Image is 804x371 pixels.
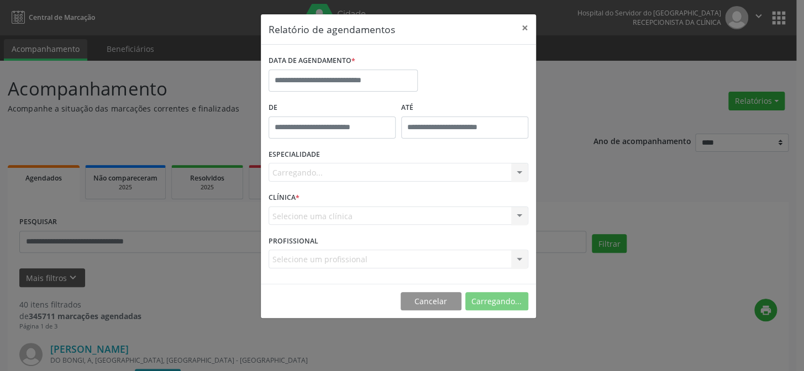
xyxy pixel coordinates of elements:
label: PROFISSIONAL [269,232,318,250]
label: DATA DE AGENDAMENTO [269,52,355,70]
label: ESPECIALIDADE [269,146,320,163]
h5: Relatório de agendamentos [269,22,395,36]
button: Close [514,14,536,41]
label: De [269,99,396,116]
label: ATÉ [401,99,528,116]
label: CLÍNICA [269,189,299,206]
button: Carregando... [465,292,528,311]
button: Cancelar [401,292,461,311]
